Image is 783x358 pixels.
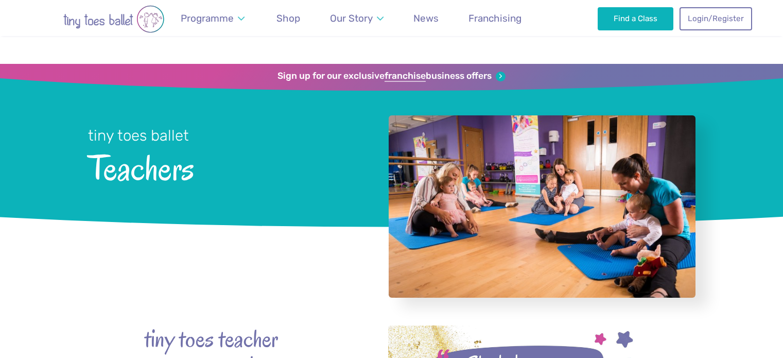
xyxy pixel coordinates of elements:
[88,146,361,187] span: Teachers
[409,6,444,30] a: News
[385,71,426,82] strong: franchise
[31,5,196,33] img: tiny toes ballet
[468,12,521,24] span: Franchising
[88,127,189,144] small: tiny toes ballet
[176,6,250,30] a: Programme
[330,12,373,24] span: Our Story
[181,12,234,24] span: Programme
[598,7,673,30] a: Find a Class
[413,12,439,24] span: News
[276,12,300,24] span: Shop
[680,7,752,30] a: Login/Register
[272,6,305,30] a: Shop
[464,6,527,30] a: Franchising
[325,6,388,30] a: Our Story
[277,71,506,82] a: Sign up for our exclusivefranchisebusiness offers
